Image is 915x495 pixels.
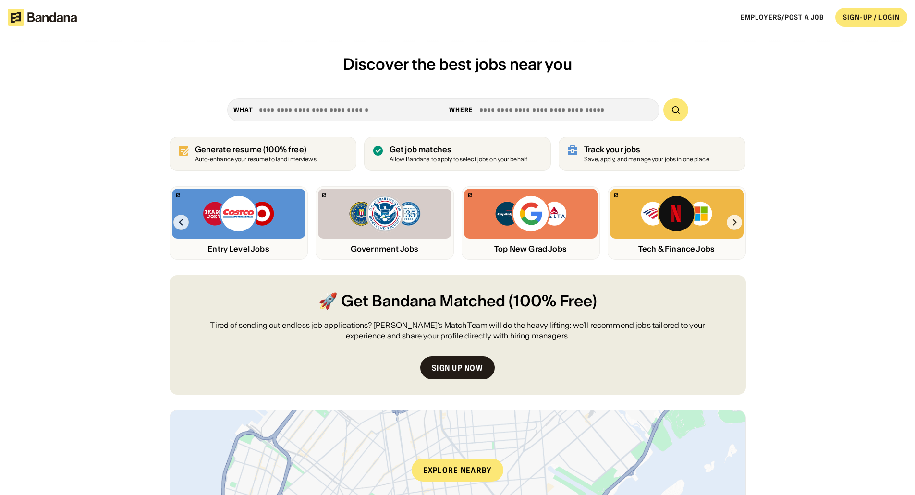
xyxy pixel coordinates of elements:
div: Tired of sending out endless job applications? [PERSON_NAME]’s Match Team will do the heavy lifti... [193,320,723,341]
img: Bandana logo [322,193,326,197]
a: Bandana logoFBI, DHS, MWRD logosGovernment Jobs [316,186,454,260]
div: Sign up now [432,364,483,372]
a: Generate resume (100% free)Auto-enhance your resume to land interviews [170,137,356,171]
a: Get job matches Allow Bandana to apply to select jobs on your behalf [364,137,551,171]
a: Sign up now [420,356,495,379]
div: what [233,106,253,114]
div: Save, apply, and manage your jobs in one place [584,157,709,163]
a: Bandana logoBank of America, Netflix, Microsoft logosTech & Finance Jobs [608,186,746,260]
div: Where [449,106,474,114]
img: Left Arrow [173,215,189,230]
div: Explore nearby [412,459,504,482]
a: Bandana logoCapital One, Google, Delta logosTop New Grad Jobs [462,186,600,260]
img: Trader Joe’s, Costco, Target logos [202,194,275,233]
div: Get job matches [390,145,527,154]
img: Capital One, Google, Delta logos [494,194,567,233]
img: Bandana logotype [8,9,77,26]
div: SIGN-UP / LOGIN [843,13,900,22]
img: Bandana logo [614,193,618,197]
div: Government Jobs [318,244,451,254]
div: Tech & Finance Jobs [610,244,744,254]
a: Bandana logoTrader Joe’s, Costco, Target logosEntry Level Jobs [170,186,308,260]
a: Employers/Post a job [741,13,824,22]
img: FBI, DHS, MWRD logos [348,194,421,233]
div: Top New Grad Jobs [464,244,598,254]
img: Right Arrow [727,215,742,230]
div: Track your jobs [584,145,709,154]
span: 🚀 Get Bandana Matched [318,290,505,312]
img: Bandana logo [176,193,180,197]
span: (100% Free) [509,290,597,312]
img: Bandana logo [468,193,472,197]
span: Discover the best jobs near you [343,54,572,74]
div: Entry Level Jobs [172,244,305,254]
img: Bank of America, Netflix, Microsoft logos [640,194,713,233]
div: Allow Bandana to apply to select jobs on your behalf [390,157,527,163]
span: (100% free) [263,145,306,154]
div: Auto-enhance your resume to land interviews [195,157,317,163]
a: Track your jobs Save, apply, and manage your jobs in one place [559,137,745,171]
div: Generate resume [195,145,317,154]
